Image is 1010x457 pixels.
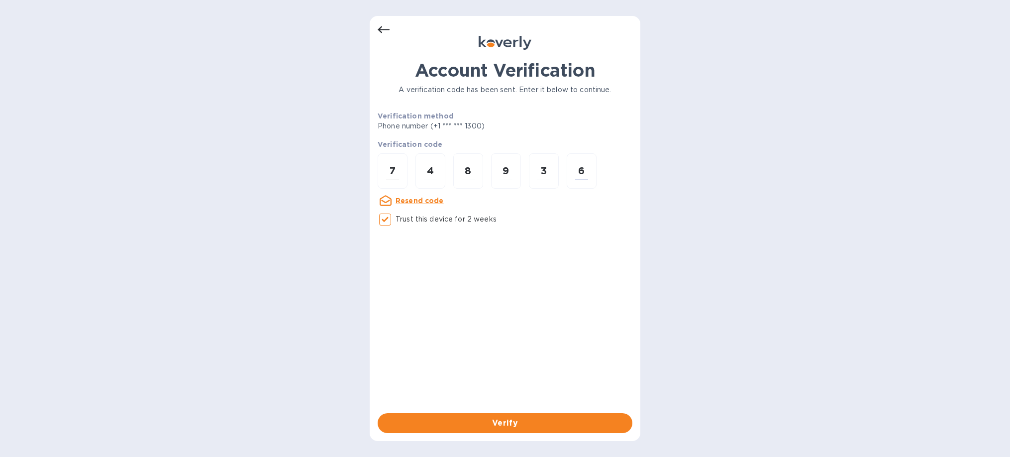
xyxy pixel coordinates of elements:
u: Resend code [396,197,444,205]
p: Verification code [378,139,632,149]
p: A verification code has been sent. Enter it below to continue. [378,85,632,95]
h1: Account Verification [378,60,632,81]
p: Trust this device for 2 weeks [396,214,497,225]
b: Verification method [378,112,454,120]
p: Phone number (+1 *** *** 1300) [378,121,561,131]
span: Verify [386,417,624,429]
button: Verify [378,413,632,433]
